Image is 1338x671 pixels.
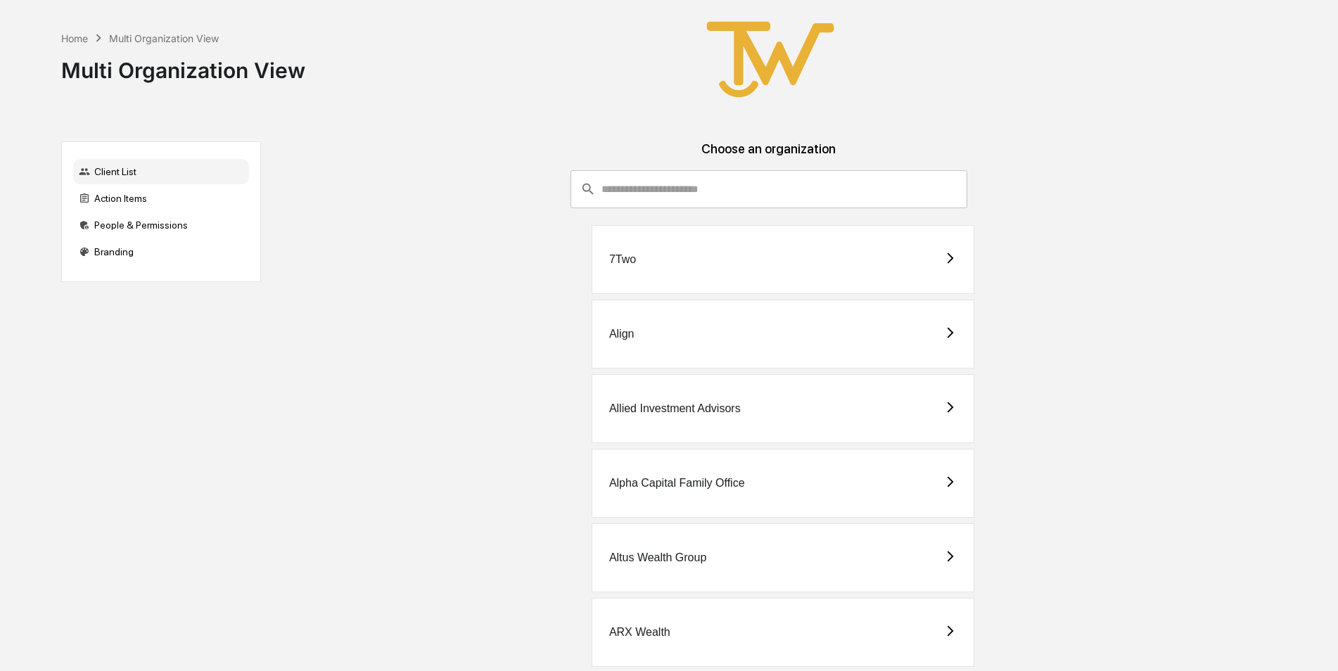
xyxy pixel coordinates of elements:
[609,253,636,266] div: 7Two
[609,402,741,415] div: Allied Investment Advisors
[700,11,841,108] img: True West
[109,32,219,44] div: Multi Organization View
[73,212,249,238] div: People & Permissions
[609,626,670,639] div: ARX Wealth
[609,551,706,564] div: Altus Wealth Group
[73,186,249,211] div: Action Items
[571,170,968,208] div: consultant-dashboard__filter-organizations-search-bar
[73,159,249,184] div: Client List
[609,328,635,340] div: Align
[73,239,249,264] div: Branding
[272,141,1266,170] div: Choose an organization
[61,32,88,44] div: Home
[609,477,745,490] div: Alpha Capital Family Office
[61,46,305,83] div: Multi Organization View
